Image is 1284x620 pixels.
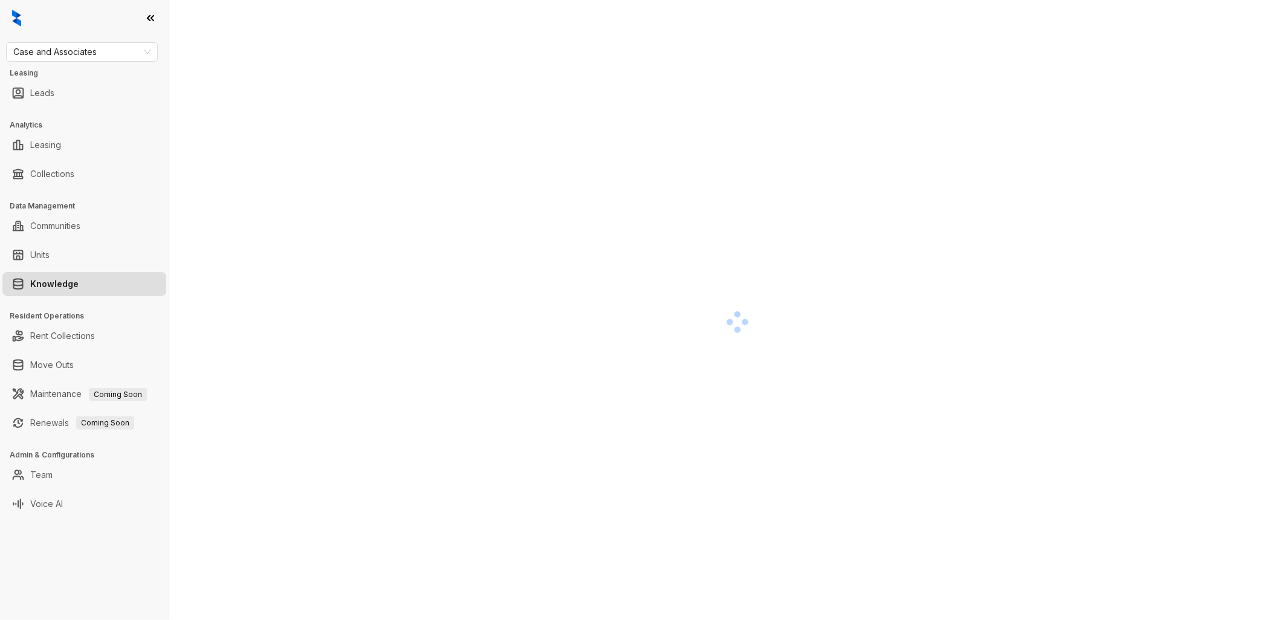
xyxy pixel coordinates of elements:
[2,411,166,435] li: Renewals
[10,68,169,79] h3: Leasing
[2,324,166,348] li: Rent Collections
[2,353,166,377] li: Move Outs
[10,201,169,212] h3: Data Management
[30,492,63,516] a: Voice AI
[2,243,166,267] li: Units
[10,450,169,460] h3: Admin & Configurations
[30,81,54,105] a: Leads
[89,388,147,401] span: Coming Soon
[30,133,61,157] a: Leasing
[10,120,169,131] h3: Analytics
[2,214,166,238] li: Communities
[30,411,134,435] a: RenewalsComing Soon
[30,272,79,296] a: Knowledge
[2,382,166,406] li: Maintenance
[13,43,151,61] span: Case and Associates
[30,214,80,238] a: Communities
[2,133,166,157] li: Leasing
[10,311,169,321] h3: Resident Operations
[30,353,74,377] a: Move Outs
[30,324,95,348] a: Rent Collections
[2,492,166,516] li: Voice AI
[12,10,21,27] img: logo
[2,272,166,296] li: Knowledge
[2,463,166,487] li: Team
[2,162,166,186] li: Collections
[30,463,53,487] a: Team
[2,81,166,105] li: Leads
[30,162,74,186] a: Collections
[76,416,134,430] span: Coming Soon
[30,243,50,267] a: Units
